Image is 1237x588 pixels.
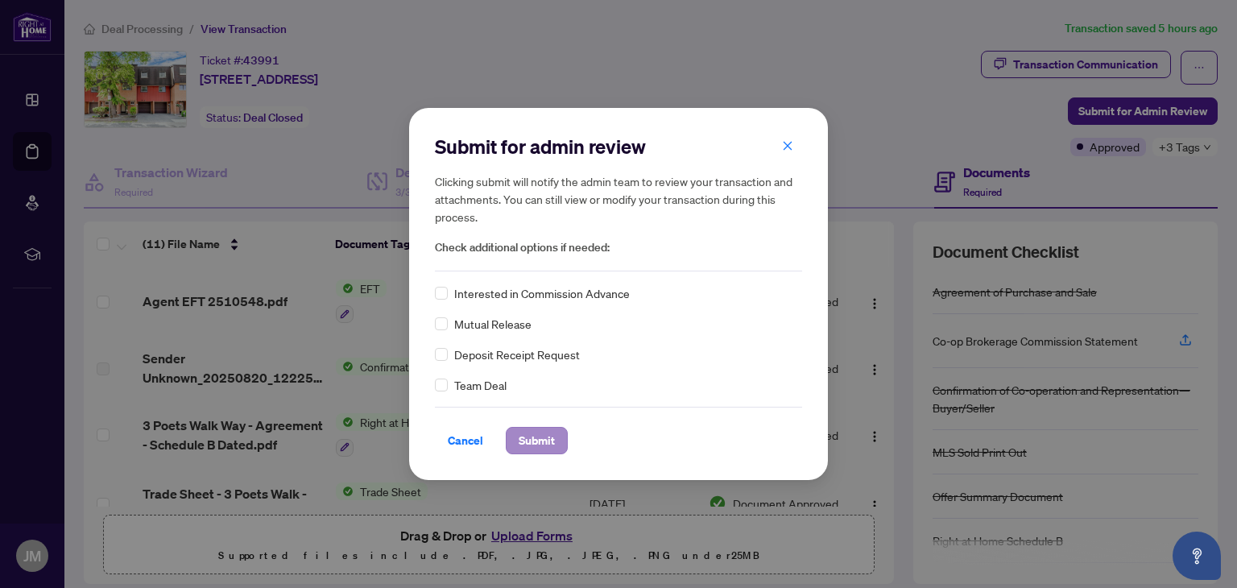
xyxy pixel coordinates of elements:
[454,346,580,363] span: Deposit Receipt Request
[782,140,793,151] span: close
[435,134,802,159] h2: Submit for admin review
[454,376,507,394] span: Team Deal
[454,315,532,333] span: Mutual Release
[435,238,802,257] span: Check additional options if needed:
[506,427,568,454] button: Submit
[448,428,483,453] span: Cancel
[435,172,802,226] h5: Clicking submit will notify the admin team to review your transaction and attachments. You can st...
[435,427,496,454] button: Cancel
[519,428,555,453] span: Submit
[1173,532,1221,580] button: Open asap
[454,284,630,302] span: Interested in Commission Advance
